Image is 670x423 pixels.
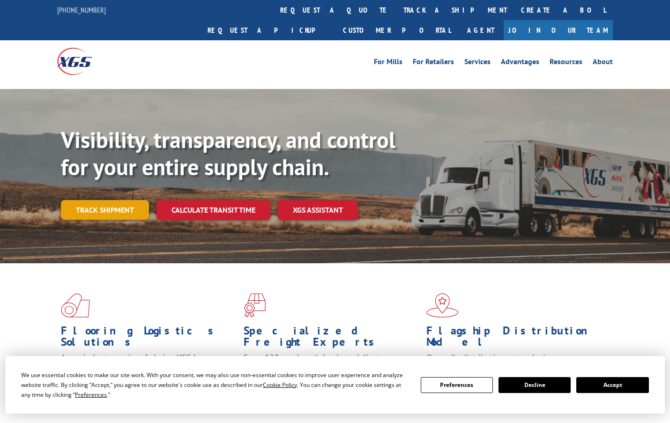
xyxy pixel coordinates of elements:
[504,20,613,40] a: Join Our Team
[61,293,90,318] img: xgs-icon-total-supply-chain-intelligence-red
[426,293,459,318] img: xgs-icon-flagship-distribution-model-red
[576,377,648,393] button: Accept
[501,58,539,68] a: Advantages
[61,325,237,352] h1: Flooring Logistics Solutions
[550,58,582,68] a: Resources
[61,352,230,386] span: As an industry carrier of choice, XGS has brought innovation and dedication to flooring logistics...
[464,58,491,68] a: Services
[374,58,402,68] a: For Mills
[75,391,107,399] span: Preferences
[593,58,613,68] a: About
[336,20,458,40] a: Customer Portal
[5,356,665,414] div: Cookie Consent Prompt
[201,20,336,40] a: Request a pickup
[244,293,266,318] img: xgs-icon-focused-on-flooring-red
[61,200,149,220] a: Track shipment
[413,58,454,68] a: For Retailers
[244,325,419,352] h1: Specialized Freight Experts
[426,352,599,374] span: Our agile distribution network gives you nationwide inventory management on demand.
[458,20,504,40] a: Agent
[156,200,270,220] a: Calculate transit time
[421,377,493,393] button: Preferences
[278,200,358,220] a: XGS ASSISTANT
[499,377,571,393] button: Decline
[244,352,419,394] p: From 123 overlength loads to delicate cargo, our experienced staff knows the best way to move you...
[61,125,395,181] b: Visibility, transparency, and control for your entire supply chain.
[426,325,602,352] h1: Flagship Distribution Model
[57,5,106,15] a: [PHONE_NUMBER]
[21,370,409,400] div: We use essential cookies to make our site work. With your consent, we may also use non-essential ...
[263,381,297,389] span: Cookie Policy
